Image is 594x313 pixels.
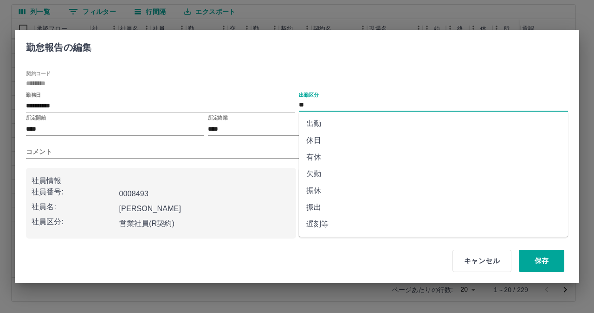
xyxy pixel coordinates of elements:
label: 勤務日 [26,91,41,98]
p: 社員番号: [32,186,116,198]
li: 出勤 [299,115,568,132]
h2: 勤怠報告の編集 [15,30,103,61]
li: 振休 [299,182,568,199]
label: 出勤区分 [299,91,318,98]
p: 社員情報 [32,175,291,186]
li: 振出 [299,199,568,216]
li: 欠勤 [299,166,568,182]
b: 0008493 [119,190,148,198]
button: キャンセル [452,250,511,272]
b: [PERSON_NAME] [119,205,181,213]
label: 所定終業 [208,114,227,121]
label: 契約コード [26,70,51,77]
p: 社員名: [32,201,116,213]
p: 社員区分: [32,216,116,227]
li: 有休 [299,149,568,166]
li: 休業 [299,233,568,249]
b: 営業社員(R契約) [119,220,175,227]
label: 所定開始 [26,114,45,121]
button: 保存 [519,250,564,272]
li: 休日 [299,132,568,149]
li: 遅刻等 [299,216,568,233]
